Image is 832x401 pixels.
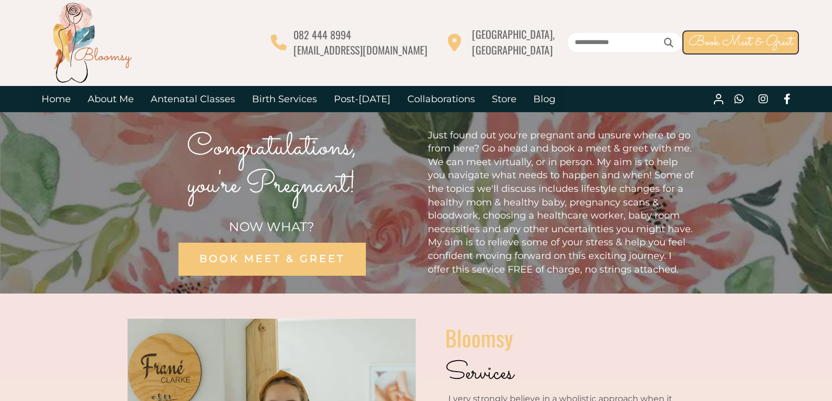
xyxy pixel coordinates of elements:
span: NOW WHAT? [229,219,314,234]
span: Book Meet & Greet [689,32,793,52]
span: 082 444 8994 [293,27,351,42]
a: Home [33,86,79,112]
span: Bloomsy [445,321,513,354]
span: Services [445,355,513,392]
a: Birth Services [244,86,325,112]
a: Book Meet & Greet [682,30,799,55]
a: Store [483,86,525,112]
a: Blog [525,86,564,112]
span: BOOK MEET & GREET [199,253,344,265]
a: Post-[DATE] [325,86,399,112]
a: Antenatal Classes [142,86,244,112]
span: Congratulations, [187,125,357,171]
img: Bloomsy [50,1,134,84]
span: [GEOGRAPHIC_DATA], [472,26,555,42]
a: About Me [79,86,142,112]
span: you're Pregnant! [187,162,356,209]
span: Just found out you're pregnant and unsure where to go from here? Go ahead and book a meet & greet... [428,129,693,275]
span: [GEOGRAPHIC_DATA] [472,42,553,58]
span: [EMAIL_ADDRESS][DOMAIN_NAME] [293,42,427,58]
a: BOOK MEET & GREET [178,243,365,276]
a: Collaborations [399,86,483,112]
